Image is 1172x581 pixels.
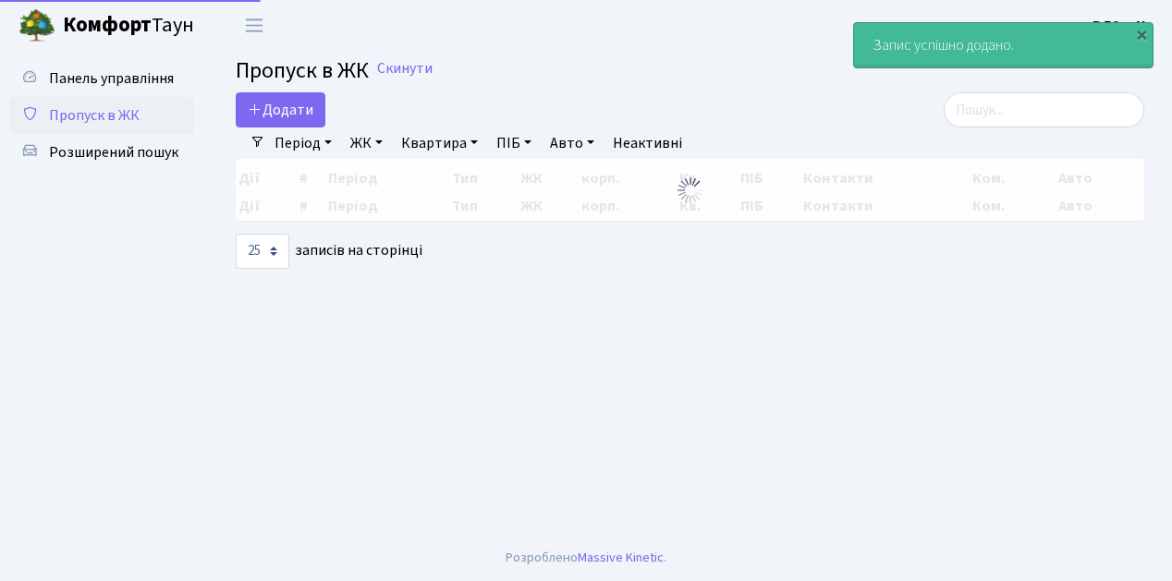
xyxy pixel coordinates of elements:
img: logo.png [18,7,55,44]
label: записів на сторінці [236,234,422,269]
a: Скинути [377,60,433,78]
a: Неактивні [605,127,690,159]
a: Панель управління [9,60,194,97]
a: Квартира [394,127,485,159]
span: Таун [63,10,194,42]
a: Massive Kinetic [578,548,664,567]
a: ЖК [343,127,390,159]
div: Розроблено . [506,548,666,568]
span: Розширений пошук [49,142,178,163]
b: ВЛ2 -. К. [1093,16,1150,36]
button: Переключити навігацію [231,10,277,41]
select: записів на сторінці [236,234,289,269]
span: Пропуск в ЖК [49,105,140,126]
a: ВЛ2 -. К. [1093,15,1150,37]
div: Запис успішно додано. [854,23,1153,67]
a: Додати [236,92,325,127]
span: Панель управління [49,68,174,89]
a: Розширений пошук [9,134,194,171]
a: Період [267,127,339,159]
a: Пропуск в ЖК [9,97,194,134]
span: Додати [248,100,313,120]
a: ПІБ [489,127,539,159]
span: Пропуск в ЖК [236,54,369,87]
div: × [1132,25,1151,43]
b: Комфорт [63,10,152,40]
input: Пошук... [944,92,1144,127]
a: Авто [543,127,602,159]
img: Обробка... [676,176,705,205]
